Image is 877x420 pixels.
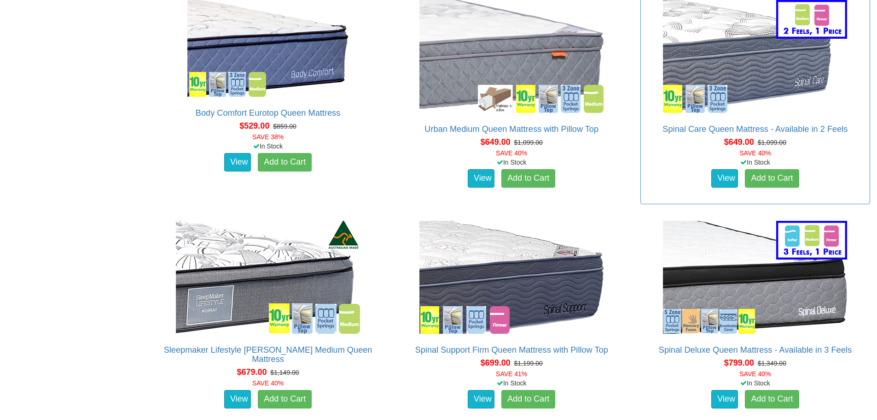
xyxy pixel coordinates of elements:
[424,124,598,134] a: Urban Medium Queen Mattress with Pillow Top
[224,153,251,172] a: View
[724,358,754,367] span: $799.00
[639,379,872,388] div: In Stock
[174,219,362,336] img: Sleepmaker Lifestyle Murray Medium Queen Mattress
[468,390,494,408] a: View
[395,379,628,388] div: In Stock
[514,139,543,146] del: $1,099.00
[724,137,754,147] span: $649.00
[501,169,555,188] a: Add to Cart
[496,149,527,157] font: SAVE 40%
[481,358,511,367] span: $699.00
[164,345,372,364] a: Sleepmaker Lifestyle [PERSON_NAME] Medium Queen Mattress
[417,219,606,336] img: Spinal Support Firm Queen Mattress with Pillow Top
[481,137,511,147] span: $649.00
[258,390,312,408] a: Add to Cart
[739,149,771,157] font: SAVE 40%
[739,370,771,378] font: SAVE 40%
[252,379,284,387] font: SAVE 40%
[395,158,628,167] div: In Stock
[661,219,849,336] img: Spinal Deluxe Queen Mattress - Available in 3 Feels
[745,169,799,188] a: Add to Cart
[151,142,384,151] div: In Stock
[196,108,340,118] a: Body Comfort Eurotop Queen Mattress
[237,367,267,377] span: $679.00
[711,390,738,408] a: View
[239,121,269,130] span: $529.00
[252,133,284,141] font: SAVE 38%
[639,158,872,167] div: In Stock
[711,169,738,188] a: View
[273,123,296,130] del: $859.00
[745,390,799,408] a: Add to Cart
[496,370,527,378] font: SAVE 41%
[224,390,251,408] a: View
[659,345,852,355] a: Spinal Deluxe Queen Mattress - Available in 3 Feels
[468,169,494,188] a: View
[662,124,848,134] a: Spinal Care Queen Mattress - Available in 2 Feels
[514,360,543,367] del: $1,199.00
[501,390,555,408] a: Add to Cart
[270,369,299,376] del: $1,149.00
[758,360,786,367] del: $1,349.00
[258,153,312,172] a: Add to Cart
[758,139,786,146] del: $1,099.00
[415,345,608,355] a: Spinal Support Firm Queen Mattress with Pillow Top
